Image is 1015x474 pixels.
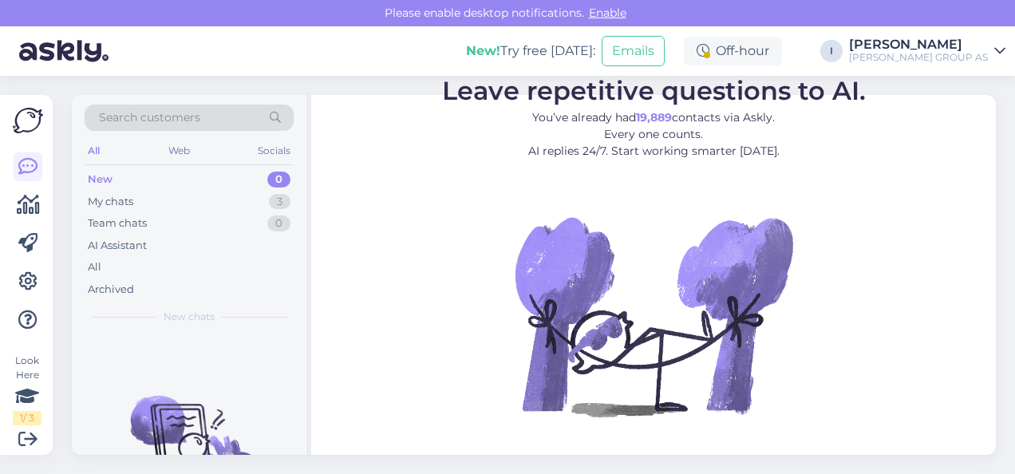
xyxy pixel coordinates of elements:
div: I [820,40,843,62]
div: All [88,259,101,275]
div: AI Assistant [88,238,147,254]
div: New [88,172,113,188]
div: Web [165,140,193,161]
b: 19,889 [636,110,672,124]
span: Enable [584,6,631,20]
div: Team chats [88,215,147,231]
div: 0 [267,215,290,231]
div: [PERSON_NAME] GROUP AS [849,51,988,64]
div: Try free [DATE]: [466,41,595,61]
div: 1 / 3 [13,411,41,425]
button: Emails [602,36,665,66]
img: No Chat active [510,172,797,460]
div: Look Here [13,354,41,425]
span: New chats [164,310,215,324]
div: Off-hour [684,37,782,65]
b: New! [466,43,500,58]
span: Search customers [99,109,200,126]
a: [PERSON_NAME][PERSON_NAME] GROUP AS [849,38,1005,64]
div: 0 [267,172,290,188]
div: All [85,140,103,161]
img: Askly Logo [13,108,43,133]
div: Socials [255,140,294,161]
div: Archived [88,282,134,298]
div: [PERSON_NAME] [849,38,988,51]
div: My chats [88,194,133,210]
span: Leave repetitive questions to AI. [442,75,866,106]
p: You’ve already had contacts via Askly. Every one counts. AI replies 24/7. Start working smarter [... [442,109,866,160]
div: 3 [269,194,290,210]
